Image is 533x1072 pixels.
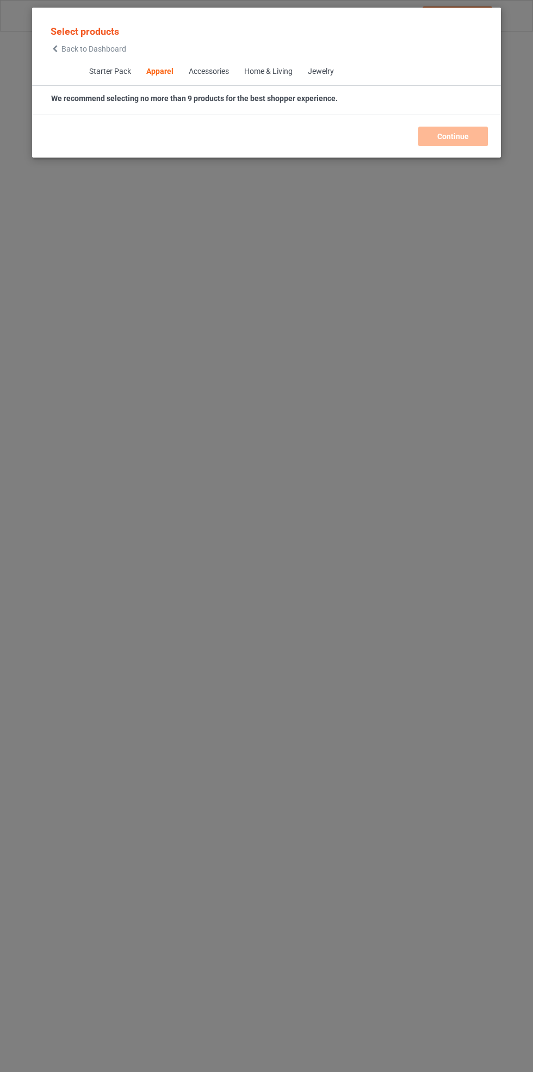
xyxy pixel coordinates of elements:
[81,59,138,85] span: Starter Pack
[146,66,173,77] div: Apparel
[51,94,338,103] strong: We recommend selecting no more than 9 products for the best shopper experience.
[51,26,119,37] span: Select products
[307,66,333,77] div: Jewelry
[61,45,126,53] span: Back to Dashboard
[244,66,292,77] div: Home & Living
[188,66,228,77] div: Accessories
